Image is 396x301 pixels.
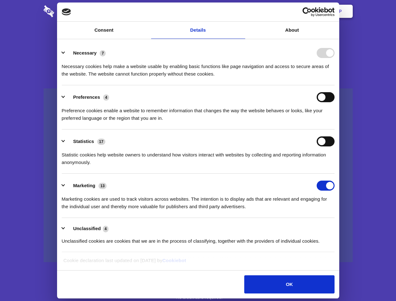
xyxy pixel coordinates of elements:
div: Marketing cookies are used to track visitors across websites. The intention is to display ads tha... [62,191,335,210]
div: Statistic cookies help website owners to understand how visitors interact with websites by collec... [62,146,335,166]
a: About [245,22,339,39]
h4: Auto-redaction of sensitive data, encrypted data sharing and self-destructing private chats. Shar... [44,57,353,78]
label: Statistics [73,139,94,144]
a: Wistia video thumbnail [44,88,353,262]
div: Preference cookies enable a website to remember information that changes the way the website beha... [62,102,335,122]
button: Unclassified (4) [62,225,113,233]
label: Preferences [73,94,100,100]
span: 7 [100,50,106,56]
button: OK [244,275,334,293]
span: 17 [97,139,105,145]
span: 13 [98,183,107,189]
a: Pricing [184,2,211,21]
a: Usercentrics Cookiebot - opens in a new window [280,7,335,17]
a: Contact [254,2,283,21]
h1: Eliminate Slack Data Loss. [44,28,353,51]
button: Marketing (13) [62,181,111,191]
span: 4 [103,226,109,232]
button: Necessary (7) [62,48,110,58]
label: Marketing [73,183,95,188]
span: 4 [103,94,109,101]
img: logo [62,8,71,15]
iframe: Drift Widget Chat Controller [365,270,388,293]
button: Statistics (17) [62,136,109,146]
a: Login [284,2,312,21]
button: Preferences (4) [62,92,113,102]
label: Necessary [73,50,97,55]
a: Cookiebot [162,258,186,263]
div: Unclassified cookies are cookies that we are in the process of classifying, together with the pro... [62,233,335,245]
a: Consent [57,22,151,39]
div: Necessary cookies help make a website usable by enabling basic functions like page navigation and... [62,58,335,78]
a: Details [151,22,245,39]
div: Cookie declaration last updated on [DATE] by [59,257,337,269]
img: logo-wordmark-white-trans-d4663122ce5f474addd5e946df7df03e33cb6a1c49d2221995e7729f52c070b2.svg [44,5,97,17]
